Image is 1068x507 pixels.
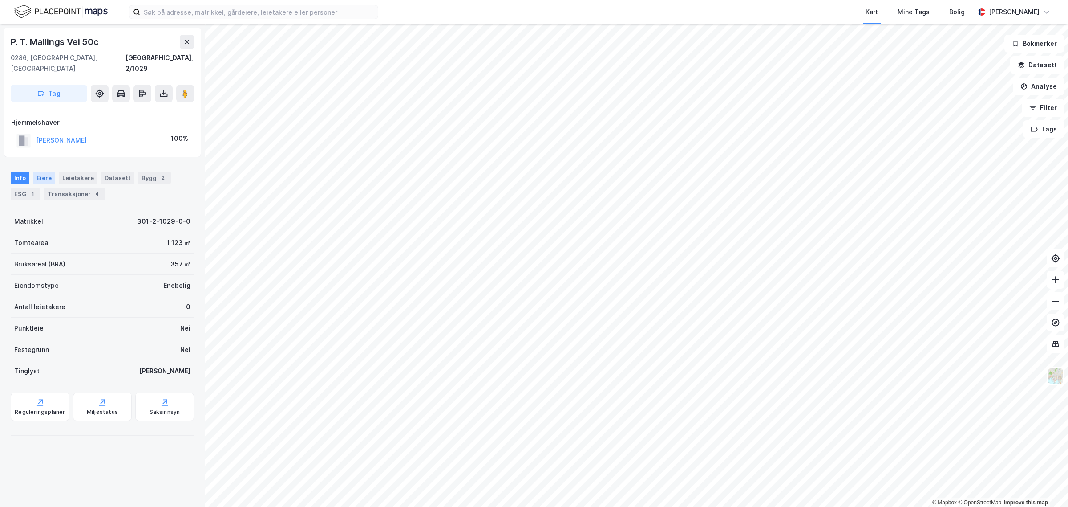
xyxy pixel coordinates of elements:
div: P. T. Mallings Vei 50c [11,35,101,49]
div: Nei [180,323,190,334]
div: Reguleringsplaner [15,409,65,416]
div: Hjemmelshaver [11,117,194,128]
button: Tags [1023,120,1064,138]
button: Analyse [1013,78,1064,95]
div: Transaksjoner [44,188,105,200]
div: 1 123 ㎡ [167,237,190,248]
div: Saksinnsyn [150,409,180,416]
div: [PERSON_NAME] [139,366,190,376]
div: 0286, [GEOGRAPHIC_DATA], [GEOGRAPHIC_DATA] [11,53,125,74]
div: Datasett [101,172,134,184]
div: Nei [180,344,190,355]
button: Datasett [1010,56,1064,74]
a: Mapbox [932,499,957,506]
input: Søk på adresse, matrikkel, gårdeiere, leietakere eller personer [140,5,378,19]
div: Tomteareal [14,237,50,248]
div: 1 [28,189,37,198]
img: logo.f888ab2527a4732fd821a326f86c7f29.svg [14,4,108,20]
button: Bokmerker [1004,35,1064,53]
div: Punktleie [14,323,44,334]
div: ESG [11,188,40,200]
div: 301-2-1029-0-0 [137,216,190,227]
a: Improve this map [1004,499,1048,506]
div: Enebolig [163,280,190,291]
div: Antall leietakere [14,302,65,312]
div: Miljøstatus [87,409,118,416]
img: Z [1047,368,1064,384]
div: Kontrollprogram for chat [1023,464,1068,507]
div: Tinglyst [14,366,40,376]
div: 357 ㎡ [170,259,190,270]
div: 4 [93,189,101,198]
div: [GEOGRAPHIC_DATA], 2/1029 [125,53,194,74]
div: Info [11,172,29,184]
div: Bruksareal (BRA) [14,259,65,270]
div: Festegrunn [14,344,49,355]
div: 0 [186,302,190,312]
iframe: Chat Widget [1023,464,1068,507]
div: Matrikkel [14,216,43,227]
div: Mine Tags [898,7,930,17]
div: Eiendomstype [14,280,59,291]
div: 100% [171,133,188,144]
button: Tag [11,85,87,102]
a: OpenStreetMap [958,499,1001,506]
div: 2 [158,173,167,182]
button: Filter [1022,99,1064,117]
div: Eiere [33,172,55,184]
div: [PERSON_NAME] [989,7,1040,17]
div: Leietakere [59,172,97,184]
div: Bolig [949,7,965,17]
div: Bygg [138,172,171,184]
div: Kart [866,7,878,17]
